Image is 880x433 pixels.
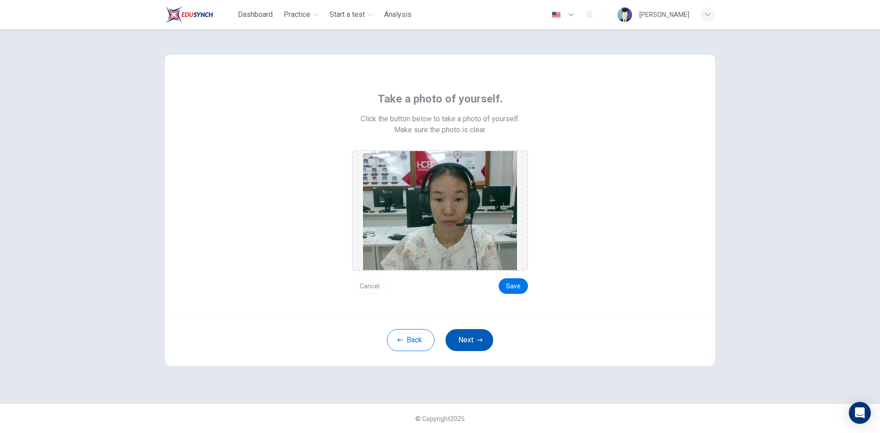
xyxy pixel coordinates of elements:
span: Practice [284,9,310,20]
button: Start a test [326,6,377,23]
span: Dashboard [238,9,273,20]
img: Train Test logo [165,5,213,24]
button: Cancel [352,278,387,294]
button: Save [499,278,528,294]
div: [PERSON_NAME] [639,9,689,20]
span: Analysis [384,9,412,20]
button: Back [387,329,434,351]
img: en [550,11,562,18]
span: Click the button below to take a photo of yourself. [361,114,520,124]
button: Next [445,329,493,351]
button: Dashboard [234,6,276,23]
img: preview screemshot [363,151,517,270]
a: Train Test logo [165,5,234,24]
span: Make sure the photo is clear. [394,124,486,135]
div: Open Intercom Messenger [849,402,871,424]
button: Analysis [380,6,415,23]
button: Practice [280,6,322,23]
span: © Copyright 2025 [415,415,465,422]
span: Take a photo of yourself. [378,92,503,106]
span: Start a test [330,9,365,20]
img: Profile picture [617,7,632,22]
